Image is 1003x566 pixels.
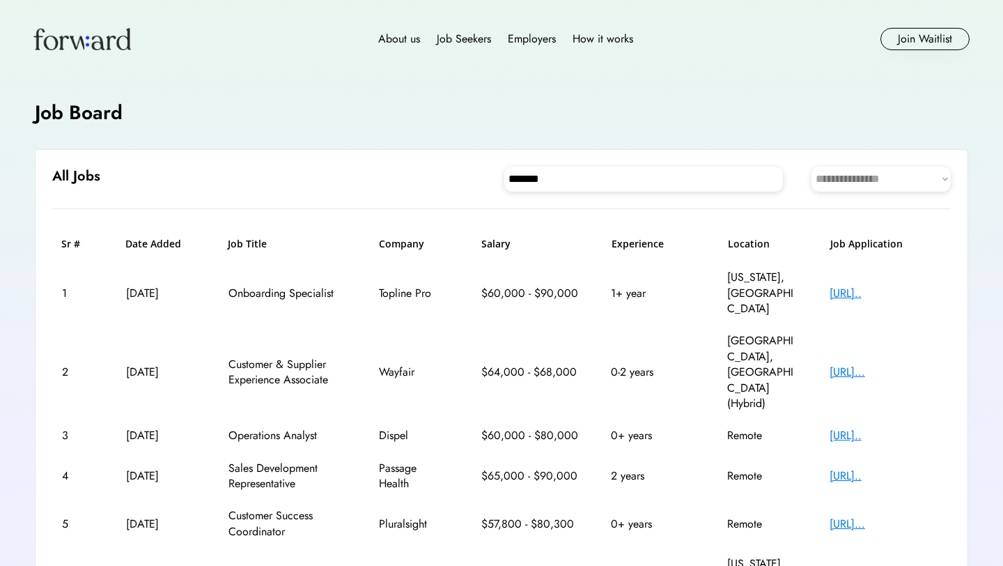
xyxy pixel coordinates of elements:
[126,365,196,380] div: [DATE]
[228,286,347,301] div: Onboarding Specialist
[62,517,93,532] div: 5
[228,461,347,492] div: Sales Development Representative
[35,99,123,126] h4: Job Board
[727,333,797,411] div: [GEOGRAPHIC_DATA], [GEOGRAPHIC_DATA] (Hybrid)
[830,517,941,532] div: [URL]...
[228,428,347,443] div: Operations Analyst
[126,428,196,443] div: [DATE]
[830,428,941,443] div: [URL]..
[830,237,942,251] h6: Job Application
[228,508,347,540] div: Customer Success Coordinator
[611,468,694,484] div: 2 years
[125,237,195,251] h6: Date Added
[508,31,556,47] div: Employers
[62,468,93,484] div: 4
[379,517,449,532] div: Pluralsight
[437,31,491,47] div: Job Seekers
[728,237,798,251] h6: Location
[727,428,797,443] div: Remote
[727,517,797,532] div: Remote
[379,286,449,301] div: Topline Pro
[481,517,579,532] div: $57,800 - $80,300
[379,461,449,492] div: Passage Health
[880,28,970,50] button: Join Waitlist
[62,428,93,443] div: 3
[573,31,633,47] div: How it works
[126,517,196,532] div: [DATE]
[61,237,93,251] h6: Sr #
[481,365,579,380] div: $64,000 - $68,000
[52,167,100,186] h6: All Jobs
[62,286,93,301] div: 1
[830,468,941,484] div: [URL]..
[62,365,93,380] div: 2
[611,428,694,443] div: 0+ years
[481,468,579,484] div: $65,000 - $90,000
[33,28,131,50] img: Forward logo
[481,286,579,301] div: $60,000 - $90,000
[379,365,449,380] div: Wayfair
[481,237,579,251] h6: Salary
[830,286,941,301] div: [URL]..
[379,428,449,443] div: Dispel
[126,468,196,484] div: [DATE]
[611,517,694,532] div: 0+ years
[228,237,267,251] h6: Job Title
[378,31,420,47] div: About us
[611,365,694,380] div: 0-2 years
[481,428,579,443] div: $60,000 - $80,000
[612,237,695,251] h6: Experience
[228,357,347,388] div: Customer & Supplier Experience Associate
[611,286,694,301] div: 1+ year
[126,286,196,301] div: [DATE]
[379,237,449,251] h6: Company
[727,270,797,316] div: [US_STATE], [GEOGRAPHIC_DATA]
[727,468,797,484] div: Remote
[830,365,941,380] div: [URL]...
